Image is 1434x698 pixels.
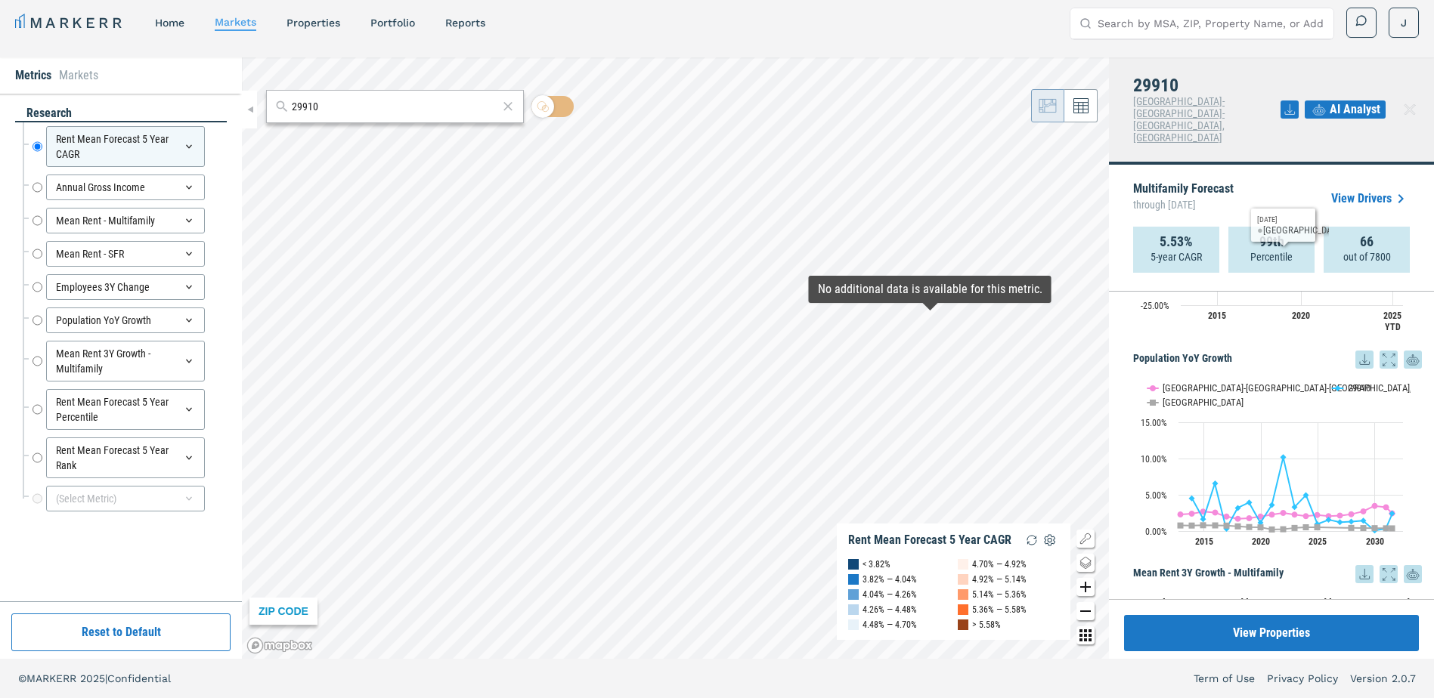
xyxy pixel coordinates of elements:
path: Friday, 14 Dec, 19:00, 0.07. 29910. [1372,527,1378,533]
path: Saturday, 14 Dec, 19:00, 4.51. 29910. [1189,495,1195,501]
div: Annual Gross Income [46,174,205,200]
path: Monday, 14 Dec, 19:00, 0.22. USA. [1269,527,1275,533]
button: Show 29910 [1333,336,1372,347]
text: [GEOGRAPHIC_DATA] [1163,397,1244,408]
button: J [1389,8,1419,38]
path: Monday, 14 Jul, 20:00, 2.43. 29910. [1389,510,1395,516]
strong: 99th [1259,234,1284,249]
h4: 29910 [1133,76,1281,95]
path: Wednesday, 14 Dec, 19:00, 0.43. USA. [1292,525,1298,531]
path: Sunday, 14 Dec, 19:00, 1.65. 29910. [1200,516,1206,522]
div: 4.48% — 4.70% [863,617,917,632]
a: Portfolio [370,17,415,29]
a: home [155,17,184,29]
a: Term of Use [1194,671,1255,686]
strong: 66 [1360,234,1374,249]
text: 2025 [1309,536,1327,547]
div: Mean Rent - SFR [46,241,205,267]
button: Show Hilton Head Island-Bluffton-Beaufort, SC [1148,336,1317,347]
text: 2020 [1292,310,1310,321]
span: AI Analyst [1330,100,1380,119]
span: Confidential [107,672,171,684]
span: [GEOGRAPHIC_DATA]-[GEOGRAPHIC_DATA]-[GEOGRAPHIC_DATA], [GEOGRAPHIC_DATA] [1133,95,1225,144]
path: Monday, 14 Dec, 19:00, 3.59. 29910. [1269,502,1275,508]
li: Markets [59,66,98,85]
path: Saturday, 14 Dec, 19:00, 0.38. USA. [1383,525,1389,531]
span: MARKERR [26,672,80,684]
span: © [18,672,26,684]
p: Percentile [1250,249,1293,264]
div: ZIP CODE [249,598,317,625]
path: Saturday, 14 Dec, 19:00, 0.52. USA. [1315,524,1321,530]
path: Thursday, 14 Dec, 19:00, 0.52. USA. [1303,524,1309,530]
div: Population YoY Growth. Highcharts interactive chart. [1133,369,1422,557]
div: Rent Mean Forecast 5 Year Percentile [46,389,205,430]
path: Monday, 14 Dec, 19:00, 0.78. USA. [1213,522,1219,528]
h5: Mean Rent 3Y Growth - Multifamily [1133,565,1422,583]
path: Tuesday, 14 Dec, 19:00, 1.31. 29910. [1349,518,1355,524]
text: 29910 [1348,382,1371,394]
path: Tuesday, 14 Dec, 19:00, 0.43. USA. [1349,525,1355,531]
text: 2015 [1195,536,1213,547]
h5: Population YoY Growth [1133,351,1422,369]
div: Rent Mean Forecast 5 Year CAGR [46,126,205,167]
path: Wednesday, 14 Dec, 19:00, 0.75. USA. [1224,523,1230,529]
button: Show 29910 [1333,551,1372,562]
path: Monday, 14 Dec, 19:00, 6.56. 29910. [1213,480,1219,486]
div: < 3.82% [863,557,890,572]
a: MARKERR [15,12,125,33]
path: Tuesday, 14 Dec, 19:00, 10.17. 29910. [1281,454,1287,460]
path: Saturday, 14 Dec, 19:00, 0.51. USA. [1258,524,1264,530]
button: Other options map button [1076,626,1095,644]
p: 5-year CAGR [1151,249,1202,264]
div: Rent Mean Forecast 5 Year CAGR [848,533,1011,548]
div: Employees 3Y Change [46,274,205,300]
path: Tuesday, 14 Dec, 19:00, 2.49. Hilton Head Island-Bluffton-Beaufort, SC. [1281,510,1287,516]
path: Saturday, 14 Dec, 19:00, 2.4. Hilton Head Island-Bluffton-Beaufort, SC. [1189,511,1195,517]
path: Wednesday, 14 Dec, 19:00, 0.31. 29910. [1224,526,1230,532]
span: J [1401,15,1407,30]
text: 15.00% [1141,418,1167,428]
text: 2030 [1366,536,1384,547]
path: Thursday, 14 Dec, 19:00, 2.06. Hilton Head Island-Bluffton-Beaufort, SC. [1303,513,1309,519]
a: Privacy Policy [1267,671,1338,686]
div: Rent Mean Forecast 5 Year Rank [46,437,205,478]
path: Thursday, 14 Dec, 19:00, 0.65. USA. [1235,523,1241,530]
div: Population YoY Growth [46,307,205,333]
button: Change style map button [1076,554,1095,572]
path: Friday, 14 Dec, 19:00, 0.4. USA. [1372,525,1378,531]
text: 2025 YTD [1383,310,1401,332]
path: Tuesday, 14 Dec, 19:00, 2.33. Hilton Head Island-Bluffton-Beaufort, SC. [1349,511,1355,517]
path: Thursday, 14 Dec, 19:00, 2.71. Hilton Head Island-Bluffton-Beaufort, SC. [1361,508,1367,514]
li: Metrics [15,66,51,85]
div: Mean Rent - Multifamily [46,208,205,233]
strong: 5.53% [1160,234,1193,249]
path: Thursday, 14 Dec, 19:00, 0.41. USA. [1361,525,1367,531]
text: 10.00% [1141,454,1167,465]
a: Version 2.0.7 [1350,671,1416,686]
p: out of 7800 [1343,249,1391,264]
a: markets [215,16,256,28]
button: Show/Hide Legend Map Button [1076,530,1095,548]
path: Friday, 14 Dec, 19:00, 1.78. Hilton Head Island-Bluffton-Beaufort, SC. [1247,515,1253,521]
a: properties [286,17,340,29]
path: Sunday, 14 Dec, 19:00, 0.8. USA. [1200,522,1206,528]
button: View Properties [1124,615,1419,651]
path: Tuesday, 14 Dec, 19:00, 0.25. USA. [1281,526,1287,532]
div: Map Tooltip Content [818,282,1042,297]
button: Zoom in map button [1076,578,1095,596]
path: Friday, 14 Dec, 19:00, 3.94. 29910. [1247,499,1253,505]
button: Reset to Default [11,613,231,651]
a: reports [445,17,485,29]
a: Mapbox logo [246,637,313,654]
path: Friday, 14 Dec, 19:00, 0.77. USA. [1178,522,1184,528]
text: 0.00% [1145,527,1167,537]
svg: Interactive chart [1133,369,1411,557]
path: Monday, 14 Jul, 20:00, 0.37. USA. [1389,525,1395,531]
span: 2025 | [80,672,107,684]
path: Saturday, 14 Dec, 19:00, 3.27. Hilton Head Island-Bluffton-Beaufort, SC. [1383,504,1389,510]
path: Saturday, 14 Dec, 19:00, 0.76. USA. [1189,522,1195,528]
div: 5.36% — 5.58% [972,602,1027,617]
button: AI Analyst [1305,100,1386,119]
